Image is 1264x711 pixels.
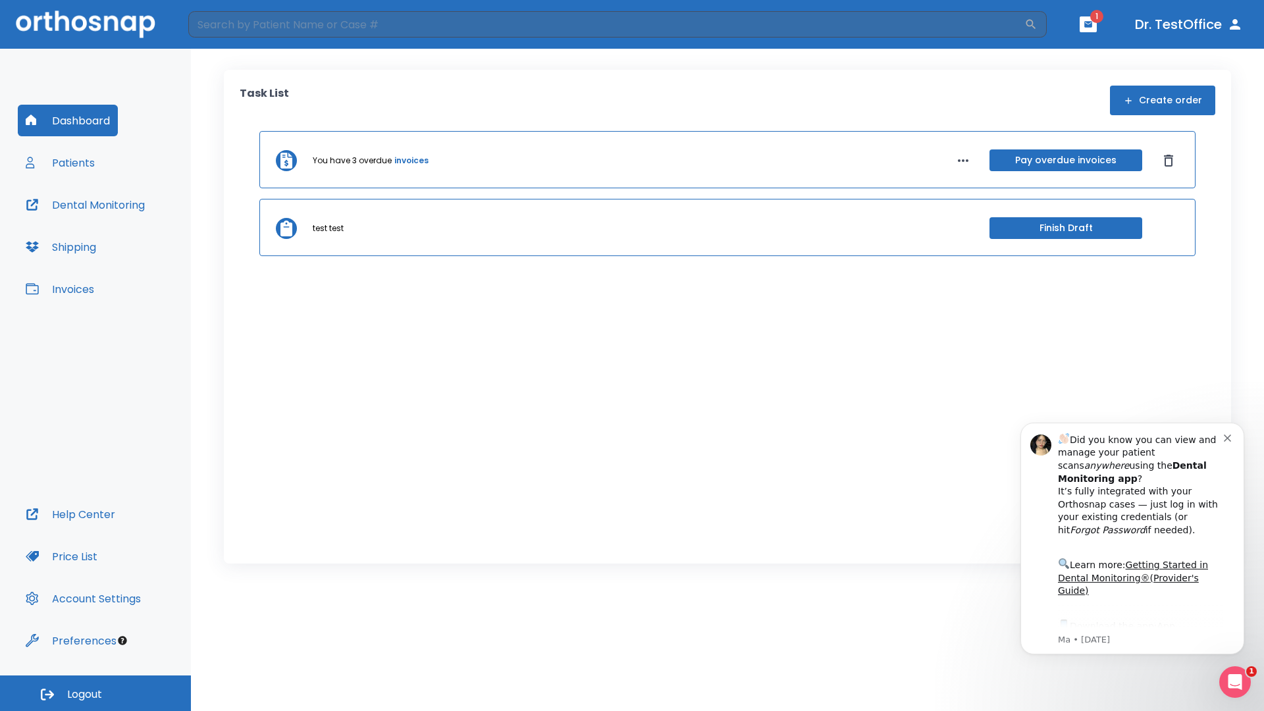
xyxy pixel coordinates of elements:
[989,149,1142,171] button: Pay overdue invoices
[1001,406,1264,704] iframe: Intercom notifications message
[1090,10,1103,23] span: 1
[188,11,1024,38] input: Search by Patient Name or Case #
[1246,666,1257,677] span: 1
[1130,13,1248,36] button: Dr. TestOffice
[18,189,153,221] button: Dental Monitoring
[18,231,104,263] button: Shipping
[18,583,149,614] button: Account Settings
[989,217,1142,239] button: Finish Draft
[1110,86,1215,115] button: Create order
[16,11,155,38] img: Orthosnap
[18,540,105,572] button: Price List
[394,155,429,167] a: invoices
[1219,666,1251,698] iframe: Intercom live chat
[18,625,124,656] button: Preferences
[18,147,103,178] button: Patients
[313,155,392,167] p: You have 3 overdue
[1158,150,1179,171] button: Dismiss
[18,105,118,136] button: Dashboard
[240,86,289,115] p: Task List
[313,223,344,234] p: test test
[67,687,102,702] span: Logout
[117,635,128,646] div: Tooltip anchor
[18,273,102,305] button: Invoices
[18,498,123,530] button: Help Center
